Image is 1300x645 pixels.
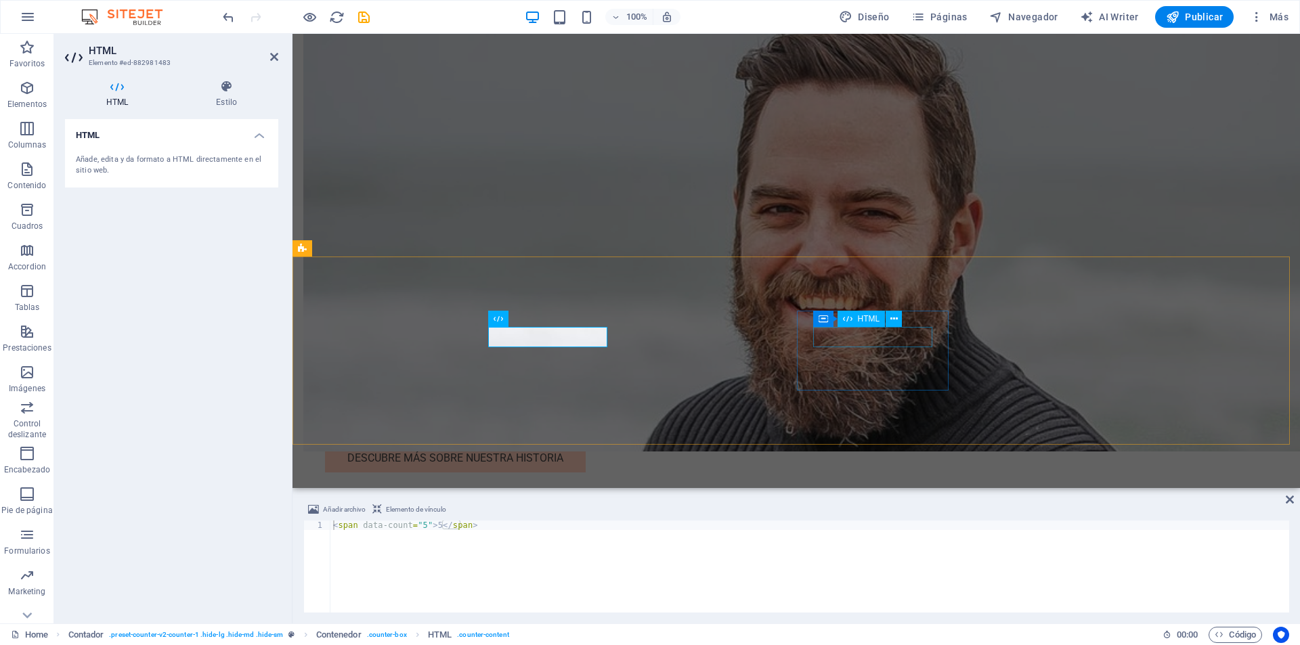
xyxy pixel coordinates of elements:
p: Accordion [8,261,46,272]
span: Haz clic para seleccionar y doble clic para editar [316,627,362,643]
button: Páginas [906,6,973,28]
button: Más [1244,6,1294,28]
p: Favoritos [9,58,45,69]
span: Elemento de vínculo [386,502,446,518]
p: Pie de página [1,505,52,516]
img: Editor Logo [78,9,179,25]
nav: breadcrumb [68,627,509,643]
h4: HTML [65,80,175,108]
button: Publicar [1155,6,1234,28]
button: Usercentrics [1273,627,1289,643]
h3: Elemento #ed-882981483 [89,57,251,69]
button: Añadir archivo [306,502,368,518]
span: Más [1250,10,1288,24]
span: . counter-box [367,627,407,643]
button: Código [1209,627,1262,643]
div: Añade, edita y da formato a HTML directamente en el sitio web. [76,154,267,177]
span: Publicar [1166,10,1223,24]
button: reload [328,9,345,25]
p: Imágenes [9,383,45,394]
span: Diseño [839,10,890,24]
div: Diseño (Ctrl+Alt+Y) [833,6,895,28]
div: 1 [304,520,331,530]
h4: HTML [65,119,278,143]
p: Elementos [7,99,47,110]
span: Haz clic para seleccionar y doble clic para editar [428,627,452,643]
p: Formularios [4,546,49,556]
p: Columnas [8,139,47,150]
i: Al redimensionar, ajustar el nivel de zoom automáticamente para ajustarse al dispositivo elegido. [661,11,673,23]
a: Haz clic para cancelar la selección y doble clic para abrir páginas [11,627,48,643]
span: . preset-counter-v2-counter-1 .hide-lg .hide-md .hide-sm [109,627,283,643]
span: : [1186,629,1188,640]
h6: Tiempo de la sesión [1163,627,1198,643]
h6: 100% [626,9,647,25]
p: Marketing [8,586,45,597]
p: Encabezado [4,464,50,475]
span: 00 00 [1177,627,1198,643]
button: undo [220,9,236,25]
button: Haz clic para salir del modo de previsualización y seguir editando [301,9,318,25]
h4: Estilo [175,80,278,108]
span: AI Writer [1080,10,1139,24]
span: Haz clic para seleccionar y doble clic para editar [68,627,104,643]
span: Añadir archivo [323,502,366,518]
button: Diseño [833,6,895,28]
p: Contenido [7,180,46,191]
i: Guardar (Ctrl+S) [356,9,372,25]
p: Prestaciones [3,342,51,353]
i: Volver a cargar página [329,9,345,25]
h2: HTML [89,45,278,57]
span: HTML [858,315,880,323]
span: Páginas [911,10,968,24]
button: save [355,9,372,25]
p: Cuadros [12,221,43,231]
span: Navegador [989,10,1058,24]
button: Navegador [984,6,1064,28]
span: Código [1215,627,1256,643]
span: . counter-content [457,627,509,643]
i: Deshacer: Cambiar HTML (Ctrl+Z) [221,9,236,25]
i: Este elemento es un preajuste personalizable [288,631,295,638]
button: AI Writer [1075,6,1144,28]
button: 100% [605,9,653,25]
p: Tablas [15,302,40,313]
button: Elemento de vínculo [370,502,448,518]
